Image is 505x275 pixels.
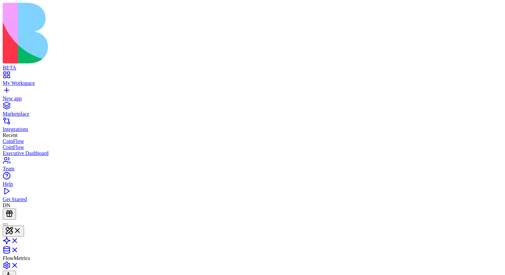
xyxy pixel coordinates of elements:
div: My Workspace [3,80,502,86]
a: CoinFlow [3,138,502,144]
div: New app [3,96,502,102]
a: Help [3,175,502,187]
img: logo [3,3,271,63]
div: Help [3,181,502,187]
div: Team [3,166,502,172]
a: Marketplace [3,105,502,117]
a: Executive Dashboard [3,150,502,156]
div: Integrations [3,126,502,132]
div: Get Started [3,196,502,202]
a: My Workspace [3,74,502,86]
a: New app [3,90,502,102]
a: CoinFlow [3,144,502,150]
span: Recent [3,132,17,138]
a: Integrations [3,120,502,132]
a: BETA [3,59,502,71]
span: DN [3,202,10,208]
span: FlowMetrics [3,255,30,261]
a: Team [3,160,502,172]
a: Get Started [3,190,502,202]
div: BETA [3,65,502,71]
div: Marketplace [3,111,502,117]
